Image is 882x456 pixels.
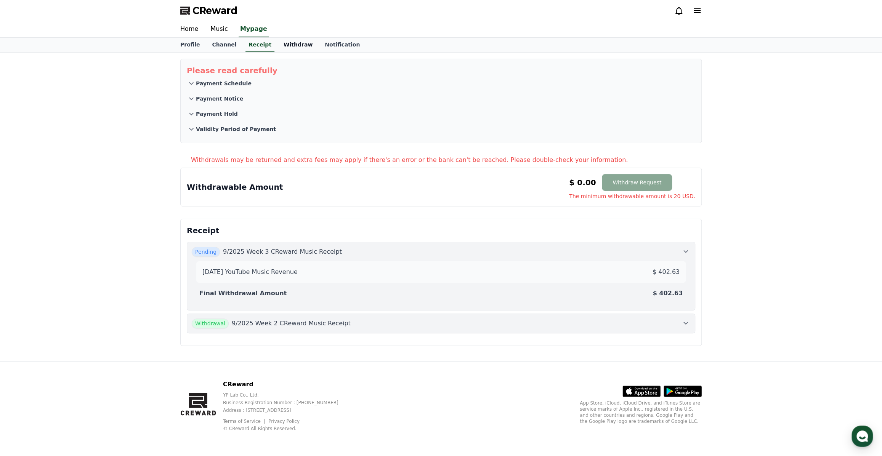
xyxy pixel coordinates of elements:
a: Terms of Service [223,419,266,424]
a: Withdraw [277,38,319,52]
p: Business Registration Number : [PHONE_NUMBER] [223,400,351,406]
a: Home [174,21,204,37]
p: YP Lab Co., Ltd. [223,392,351,398]
span: CReward [192,5,237,17]
a: Settings [98,242,146,261]
p: Payment Notice [196,95,243,102]
p: Payment Hold [196,110,238,118]
span: Messages [63,253,86,259]
a: Profile [174,38,206,52]
a: Home [2,242,50,261]
a: Messages [50,242,98,261]
p: Address : [STREET_ADDRESS] [223,407,351,413]
p: Final Withdrawal Amount [199,289,287,298]
p: App Store, iCloud, iCloud Drive, and iTunes Store are service marks of Apple Inc., registered in ... [580,400,702,424]
p: 9/2025 Week 3 CReward Music Receipt [223,247,342,256]
p: Receipt [187,225,695,236]
a: CReward [180,5,237,17]
button: Withdraw Request [602,174,672,191]
p: Please read carefully [187,65,695,76]
button: Payment Schedule [187,76,695,91]
button: Payment Hold [187,106,695,122]
p: [DATE] YouTube Music Revenue [202,267,298,277]
a: Notification [319,38,366,52]
a: Music [204,21,234,37]
p: CReward [223,380,351,389]
a: Receipt [245,38,274,52]
span: Withdrawal [192,318,229,328]
p: $ 402.63 [653,289,683,298]
p: Withdrawable Amount [187,182,283,192]
p: 9/2025 Week 2 CReward Music Receipt [232,319,351,328]
p: $ 0.00 [569,177,596,188]
p: Withdrawals may be returned and extra fees may apply if there's an error or the bank can't be rea... [191,155,702,165]
span: Settings [113,253,131,259]
button: Payment Notice [187,91,695,106]
span: Home [19,253,33,259]
span: Pending [192,247,220,257]
a: Channel [206,38,242,52]
button: Validity Period of Payment [187,122,695,137]
a: Privacy Policy [268,419,300,424]
p: Payment Schedule [196,80,252,87]
button: Pending 9/2025 Week 3 CReward Music Receipt [DATE] YouTube Music Revenue $ 402.63 Final Withdrawa... [187,242,695,310]
p: © CReward All Rights Reserved. [223,426,351,432]
button: Withdrawal 9/2025 Week 2 CReward Music Receipt [187,314,695,333]
a: Mypage [239,21,269,37]
p: Validity Period of Payment [196,125,276,133]
p: $ 402.63 [653,267,680,277]
span: The minimum withdrawable amount is 20 USD. [569,192,695,200]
